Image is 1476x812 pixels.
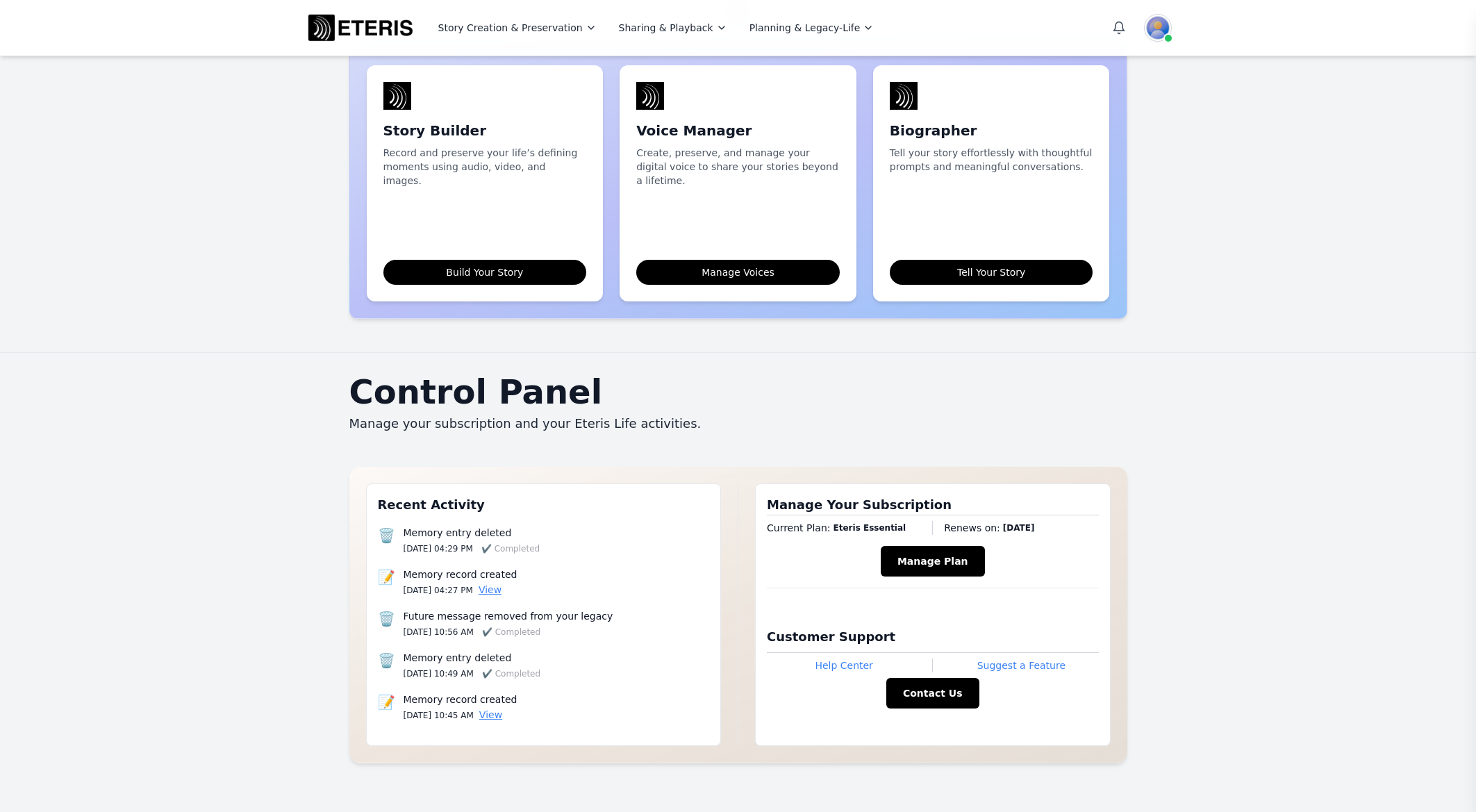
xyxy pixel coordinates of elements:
p: Record and preserve your life’s defining moments using audio, video, and images. [383,146,587,188]
small: [DATE] 10:49 AM [404,669,474,679]
span: 📝 [378,693,395,712]
p: Future message removed from your legacy [404,609,613,623]
img: Eteris Life Logo [305,11,416,44]
a: View [479,584,501,595]
span: 2025-10-05T09:16:13+00:00 [1003,522,1035,533]
small: [DATE] 10:45 AM [404,711,474,720]
h2: Recent Activity [378,495,710,515]
img: Story Builder [383,82,411,110]
p: Memory entry deleted [404,526,540,540]
a: Help Center [815,658,873,672]
a: Eteris Logo [305,11,416,44]
p: Memory record created [404,567,517,581]
p: Memory record created [404,693,517,706]
p: Memory entry deleted [404,651,541,665]
button: Contact Us [886,678,979,709]
a: View [479,709,502,720]
h2: Control Panel [349,375,1127,408]
a: Build Your Story [383,260,587,285]
span: ✔️ Completed [482,669,540,679]
span: 🗑️ [378,609,395,629]
h3: Biographer [890,121,1093,140]
span: 🗑️ [378,651,395,670]
p: Manage your subscription and your Eteris Life activities. [349,414,816,433]
h2: Manage Your Subscription [767,495,1099,515]
button: Manage Plan [881,546,985,577]
button: Story Creation & Preservation [433,18,602,38]
span: Current Plan: [767,521,831,535]
span: ✔️ Completed [482,627,540,637]
span: Eteris Essential [834,522,906,533]
img: User avatar [1144,14,1172,42]
button: Planning & Legacy-Life [744,18,880,38]
span: Renews on: [944,521,1000,535]
a: Manage Voices [636,260,840,285]
p: Tell your story effortlessly with thoughtful prompts and meaningful conversations. [890,146,1093,174]
img: Biographer [890,82,918,110]
small: [DATE] 04:27 PM [404,586,473,595]
span: 📝 [378,567,395,587]
button: Open notifications [1105,14,1133,42]
small: [DATE] 04:29 PM [404,544,473,554]
h3: Voice Manager [636,121,840,140]
span: ✔️ Completed [481,544,540,554]
button: Sharing & Playback [613,18,733,38]
p: Create, preserve, and manage your digital voice to share your stories beyond a lifetime. [636,146,840,188]
h3: Story Builder [383,121,587,140]
a: Tell Your Story [890,260,1093,285]
small: [DATE] 10:56 AM [404,627,474,637]
a: Suggest a Feature [977,658,1065,672]
h3: Customer Support [767,622,1099,652]
img: Voice Manager [636,82,664,110]
span: 🗑️ [378,526,395,545]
